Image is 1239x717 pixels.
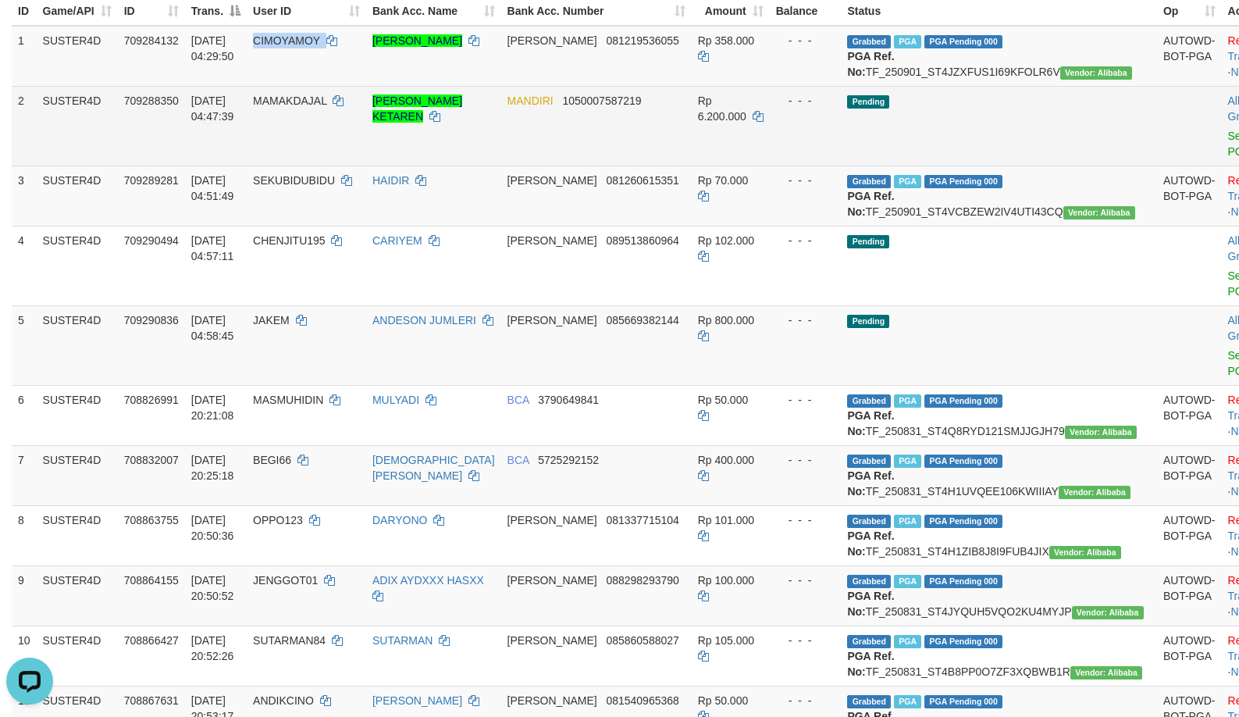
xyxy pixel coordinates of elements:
[606,694,678,707] span: Copy 081540965368 to clipboard
[847,175,891,188] span: Grabbed
[37,505,118,565] td: SUSTER4D
[894,455,921,468] span: Marked by awzren
[1065,426,1137,439] span: Vendor URL: https://settle4.1velocity.biz
[37,445,118,505] td: SUSTER4D
[538,454,599,466] span: Copy 5725292152 to clipboard
[1157,505,1222,565] td: AUTOWD-BOT-PGA
[372,34,462,47] a: [PERSON_NAME]
[372,694,462,707] a: [PERSON_NAME]
[924,175,1002,188] span: PGA Pending
[253,574,318,587] span: JENGGOT01
[1070,666,1142,680] span: Vendor URL: https://settle4.1velocity.biz
[253,234,326,247] span: CHENJITU195
[776,33,835,48] div: - - -
[698,454,754,466] span: Rp 400.000
[191,34,234,62] span: [DATE] 04:29:50
[698,574,754,587] span: Rp 100.000
[776,452,835,468] div: - - -
[372,314,476,326] a: ANDESON JUMLERI
[507,314,597,326] span: [PERSON_NAME]
[191,95,234,123] span: [DATE] 04:47:39
[698,514,754,526] span: Rp 101.000
[372,634,433,647] a: SUTARMAN
[124,314,179,326] span: 709290836
[6,6,53,53] button: Open LiveChat chat widget
[606,34,678,47] span: Copy 081219536055 to clipboard
[1072,606,1144,619] span: Vendor URL: https://settle4.1velocity.biz
[1049,546,1121,559] span: Vendor URL: https://settle4.1velocity.biz
[847,695,891,708] span: Grabbed
[698,174,749,187] span: Rp 70.000
[924,394,1002,408] span: PGA Pending
[124,574,179,587] span: 708864155
[841,505,1157,565] td: TF_250831_ST4H1ZIB8J8I9FUB4JIX
[124,514,179,526] span: 708863755
[124,34,179,47] span: 709284132
[253,95,326,107] span: MAMAKDAJAL
[1157,626,1222,686] td: AUTOWD-BOT-PGA
[372,234,422,247] a: CARIYEM
[507,95,554,107] span: MANDIRI
[606,574,678,587] span: Copy 088298293790 to clipboard
[253,514,303,526] span: OPPO123
[776,173,835,188] div: - - -
[1157,565,1222,626] td: AUTOWD-BOT-PGA
[847,35,891,48] span: Grabbed
[698,234,754,247] span: Rp 102.000
[507,634,597,647] span: [PERSON_NAME]
[841,445,1157,505] td: TF_250831_ST4H1UVQEE106KWIIIAY
[847,515,891,528] span: Grabbed
[372,454,495,482] a: [DEMOGRAPHIC_DATA][PERSON_NAME]
[372,574,484,587] a: ADIX AYDXXX HASXX
[924,575,1002,588] span: PGA Pending
[191,514,234,542] span: [DATE] 20:50:36
[847,315,889,328] span: Pending
[847,590,894,618] b: PGA Ref. No:
[124,95,179,107] span: 709288350
[253,314,290,326] span: JAKEM
[372,394,419,406] a: MULYADI
[507,234,597,247] span: [PERSON_NAME]
[894,695,921,708] span: Marked by awzardi
[37,26,118,87] td: SUSTER4D
[776,233,835,248] div: - - -
[924,695,1002,708] span: PGA Pending
[507,694,597,707] span: [PERSON_NAME]
[924,635,1002,648] span: PGA Pending
[191,234,234,262] span: [DATE] 04:57:11
[37,226,118,305] td: SUSTER4D
[12,505,37,565] td: 8
[847,235,889,248] span: Pending
[847,455,891,468] span: Grabbed
[698,95,746,123] span: Rp 6.200.000
[37,565,118,626] td: SUSTER4D
[1063,206,1135,219] span: Vendor URL: https://settle4.1velocity.biz
[1157,445,1222,505] td: AUTOWD-BOT-PGA
[606,314,678,326] span: Copy 085669382144 to clipboard
[776,512,835,528] div: - - -
[847,50,894,78] b: PGA Ref. No:
[894,635,921,648] span: Marked by awzardi
[12,626,37,686] td: 10
[841,166,1157,226] td: TF_250901_ST4VCBZEW2IV4UTI43CQ
[37,86,118,166] td: SUSTER4D
[124,454,179,466] span: 708832007
[191,574,234,602] span: [DATE] 20:50:52
[847,409,894,437] b: PGA Ref. No:
[253,694,314,707] span: ANDIKCINO
[507,574,597,587] span: [PERSON_NAME]
[12,86,37,166] td: 2
[776,312,835,328] div: - - -
[847,575,891,588] span: Grabbed
[12,445,37,505] td: 7
[698,34,754,47] span: Rp 358.000
[253,394,323,406] span: MASMUHIDIN
[37,385,118,445] td: SUSTER4D
[124,174,179,187] span: 709289281
[253,174,335,187] span: SEKUBIDUBIDU
[1060,66,1132,80] span: Vendor URL: https://settle4.1velocity.biz
[847,190,894,218] b: PGA Ref. No:
[191,454,234,482] span: [DATE] 20:25:18
[847,394,891,408] span: Grabbed
[124,694,179,707] span: 708867631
